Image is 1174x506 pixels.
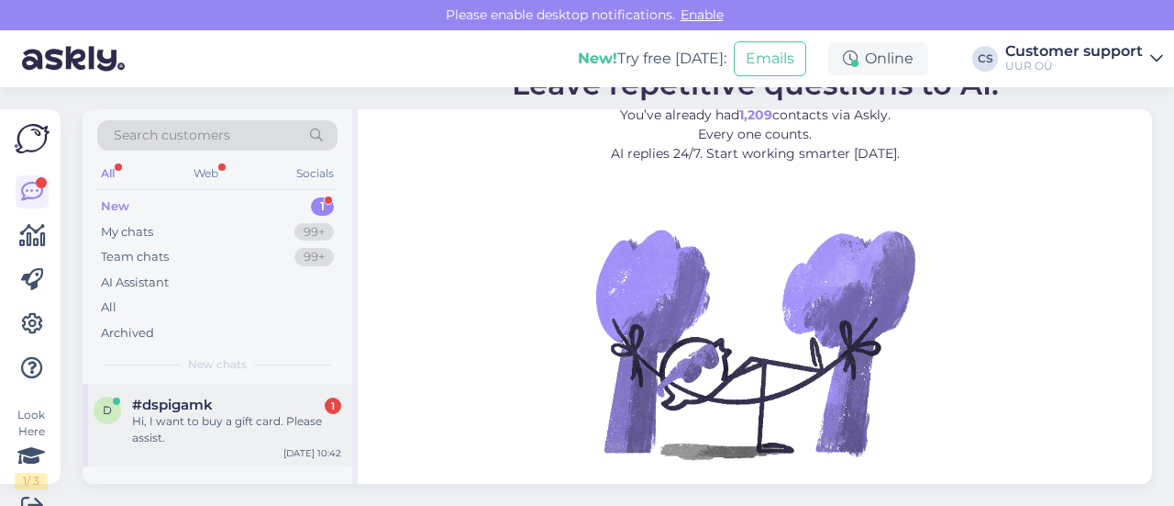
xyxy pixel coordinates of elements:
div: Online [828,42,928,75]
div: Hi, I want to buy a gift card. Please assist. [132,413,341,446]
div: [DATE] 10:42 [283,446,341,460]
span: d [103,403,112,417]
b: New! [578,50,617,67]
div: 99+ [294,248,334,266]
a: Customer supportUUR OÜ [1005,44,1163,73]
span: Enable [675,6,729,23]
div: 1 / 3 [15,473,48,489]
div: Customer support [1005,44,1143,59]
div: Look Here [15,407,48,489]
div: AI Assistant [101,274,169,292]
p: You’ve already had contacts via Askly. Every one counts. AI replies 24/7. Start working smarter [... [512,106,999,163]
span: #dspigamk [132,397,213,413]
div: All [101,298,116,317]
div: UUR OÜ [1005,59,1143,73]
div: Archived [101,324,154,343]
div: Web [190,162,222,186]
span: New chats [188,356,247,373]
div: My chats [101,223,153,242]
span: Search customers [114,126,230,145]
div: 1 [311,197,334,216]
b: 1,209 [739,107,772,123]
div: CS [972,46,998,72]
div: New [101,197,129,216]
button: Emails [734,41,806,76]
div: All [97,162,118,186]
div: Try free [DATE]: [578,48,726,70]
div: Socials [293,162,338,186]
div: 1 [325,398,341,414]
div: Team chats [101,248,169,266]
div: 99+ [294,223,334,242]
img: Askly Logo [15,124,50,153]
